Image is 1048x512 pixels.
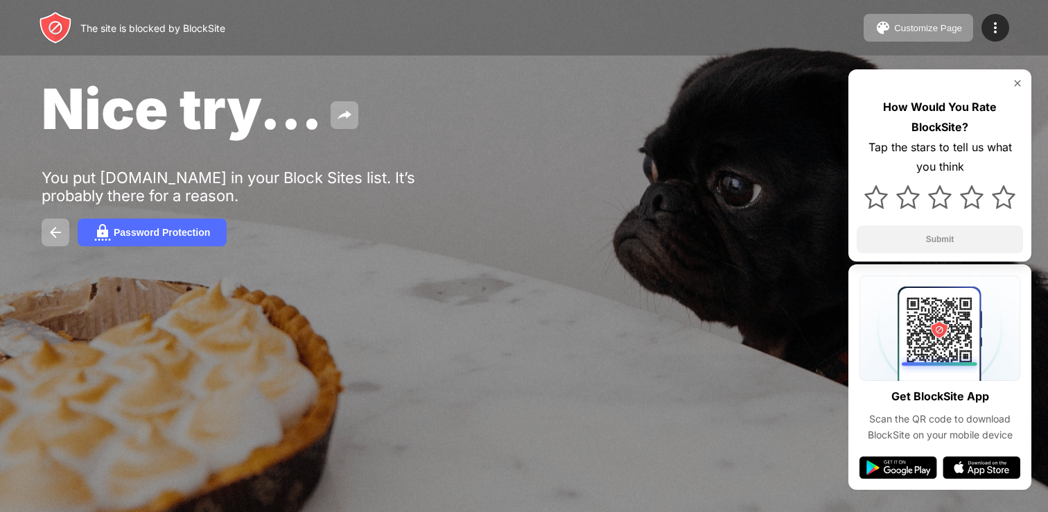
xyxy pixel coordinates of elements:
img: star.svg [928,185,952,209]
img: header-logo.svg [39,11,72,44]
div: Customize Page [894,23,962,33]
button: Customize Page [864,14,973,42]
button: Submit [857,225,1023,253]
img: rate-us-close.svg [1012,78,1023,89]
img: app-store.svg [943,456,1020,479]
img: star.svg [960,185,984,209]
img: qrcode.svg [859,275,1020,381]
div: The site is blocked by BlockSite [80,22,225,34]
img: star.svg [864,185,888,209]
div: Get BlockSite App [891,386,989,407]
div: Scan the QR code to download BlockSite on your mobile device [859,411,1020,443]
div: You put [DOMAIN_NAME] in your Block Sites list. It’s probably there for a reason. [42,169,470,205]
img: star.svg [896,185,920,209]
span: Nice try... [42,75,322,142]
div: Tap the stars to tell us what you think [857,137,1023,178]
img: google-play.svg [859,456,937,479]
img: menu-icon.svg [987,19,1004,36]
img: share.svg [336,107,353,123]
img: back.svg [47,224,64,241]
div: How Would You Rate BlockSite? [857,97,1023,137]
img: password.svg [94,224,111,241]
img: star.svg [992,185,1015,209]
button: Password Protection [78,219,227,246]
div: Password Protection [114,227,210,238]
img: pallet.svg [875,19,891,36]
